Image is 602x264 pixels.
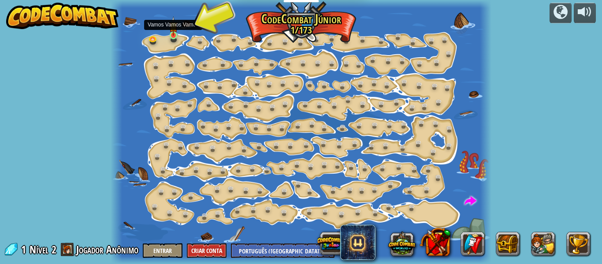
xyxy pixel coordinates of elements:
[143,243,182,258] button: Entrar
[574,3,596,23] button: Ajuste o volume
[52,242,56,257] span: 2
[76,242,138,257] span: Jogador Anônimo
[21,242,29,257] span: 1
[6,3,119,29] img: CodeCombat - Learn how to code by playing a game
[550,3,572,23] button: Campanhas
[30,242,48,257] span: Nível
[169,16,178,36] img: level-banner-started.png
[187,243,227,258] button: Criar Conta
